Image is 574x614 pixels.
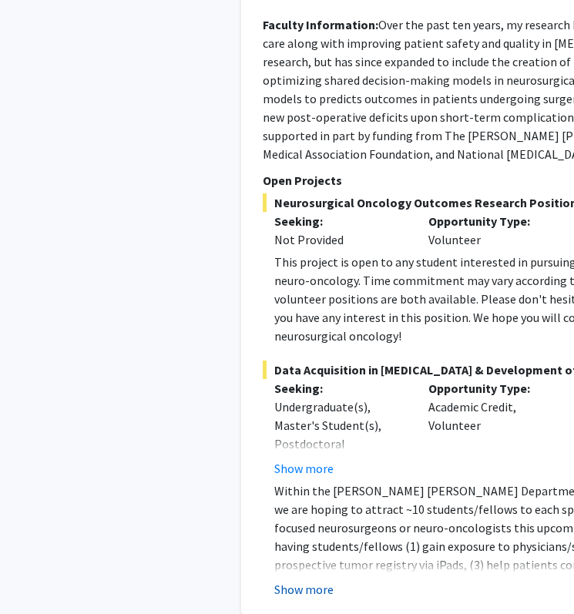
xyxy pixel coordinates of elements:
iframe: Chat [12,545,65,602]
div: Undergraduate(s), Master's Student(s), Postdoctoral Researcher(s) / Research Staff, Medical Resid... [274,398,405,527]
div: Academic Credit, Volunteer [417,379,571,478]
p: Opportunity Type: [428,212,559,230]
p: Opportunity Type: [428,379,559,398]
b: Faculty Information: [263,17,378,32]
button: Show more [274,580,334,599]
p: Seeking: [274,379,405,398]
button: Show more [274,459,334,478]
div: Volunteer [417,212,571,249]
div: Not Provided [274,230,405,249]
p: Seeking: [274,212,405,230]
